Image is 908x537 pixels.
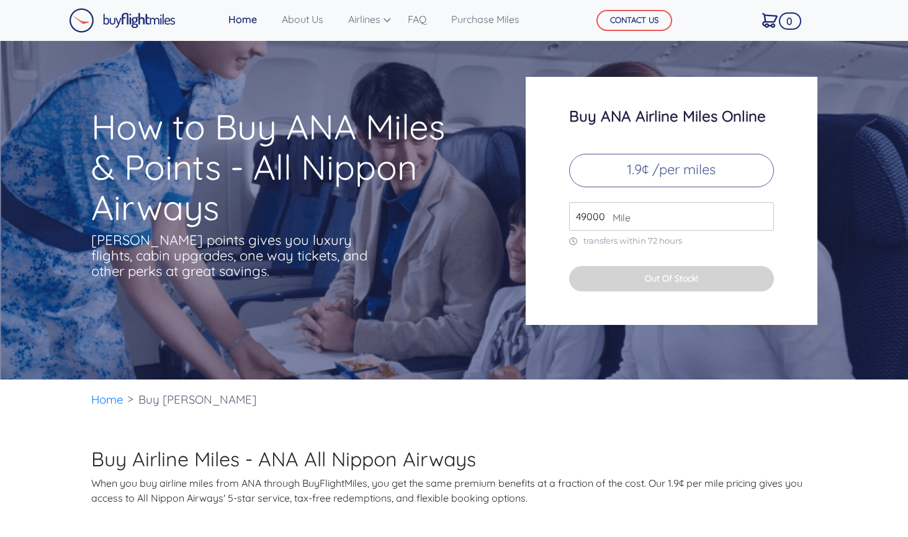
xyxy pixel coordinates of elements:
[69,5,176,36] a: Buy Flight Miles Logo
[132,379,263,420] li: Buy [PERSON_NAME]
[757,7,783,33] a: 0
[91,476,817,505] p: When you buy airline miles from ANA through BuyFlightMiles, you get the same premium benefits at ...
[569,154,774,187] p: 1.9¢ /per miles
[779,12,801,30] span: 0
[91,392,124,407] a: Home
[596,10,672,31] button: CONTACT US
[446,7,524,32] a: Purchase Miles
[403,7,431,32] a: FAQ
[91,233,371,279] p: [PERSON_NAME] points gives you luxury flights, cabin upgrades, one way tickets, and other perks a...
[91,107,477,228] h1: How to Buy ANA Miles & Points - All Nippon Airways
[569,108,774,124] h3: Buy ANA Airline Miles Online
[343,7,388,32] a: Airlines
[223,7,262,32] a: Home
[569,236,774,246] p: transfers within 72 hours
[606,210,631,225] span: Mile
[91,447,817,471] h2: Buy Airline Miles - ANA All Nippon Airways
[569,266,774,291] button: Out Of Stock!
[277,7,328,32] a: About Us
[762,13,778,28] img: Cart
[69,8,176,33] img: Buy Flight Miles Logo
